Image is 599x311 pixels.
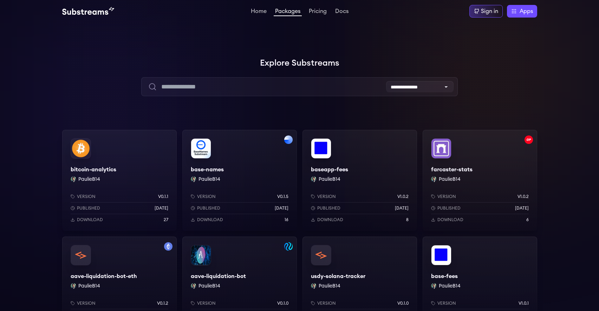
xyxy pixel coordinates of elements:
button: PaulieB14 [78,176,100,183]
a: Filter by base networkbase-namesbase-namesPaulieB14 PaulieB14Versionv0.1.5Published[DATE]Download16 [182,130,297,231]
button: PaulieB14 [319,176,340,183]
p: [DATE] [515,205,529,211]
p: v1.0.2 [517,194,529,199]
p: v1.0.1 [519,300,529,306]
p: Download [317,217,343,223]
p: Published [317,205,340,211]
p: Version [77,194,96,199]
a: baseapp-feesbaseapp-feesPaulieB14 PaulieB14Versionv1.0.2Published[DATE]Download8 [302,130,417,231]
img: Filter by injective-mainnet network [284,242,293,251]
a: bitcoin-analyticsbitcoin-analyticsPaulieB14 PaulieB14Versionv0.1.1Published[DATE]Download27 [62,130,177,231]
p: 16 [285,217,288,223]
img: Substream's logo [62,7,114,15]
h1: Explore Substreams [62,56,537,70]
button: PaulieB14 [198,176,220,183]
p: Download [77,217,103,223]
span: Apps [520,7,533,15]
p: [DATE] [275,205,288,211]
p: 8 [406,217,409,223]
p: v0.1.5 [277,194,288,199]
p: Published [77,205,100,211]
p: Version [437,300,456,306]
p: [DATE] [155,205,168,211]
a: Sign in [469,5,503,18]
p: Version [197,300,216,306]
p: [DATE] [395,205,409,211]
p: v0.1.1 [158,194,168,199]
p: v0.1.0 [397,300,409,306]
button: PaulieB14 [319,283,340,290]
p: Download [437,217,463,223]
img: Filter by base network [284,135,293,144]
button: PaulieB14 [439,283,461,290]
p: 6 [526,217,529,223]
p: v0.1.2 [157,300,168,306]
button: PaulieB14 [198,283,220,290]
p: Published [197,205,220,211]
p: Version [317,300,336,306]
p: Version [317,194,336,199]
a: Filter by optimism networkfarcaster-statsfarcaster-statsPaulieB14 PaulieB14Versionv1.0.2Published... [423,130,537,231]
p: Version [77,300,96,306]
div: Sign in [481,7,498,15]
a: Pricing [307,8,328,15]
a: Home [249,8,268,15]
img: Filter by optimism network [525,135,533,144]
button: PaulieB14 [78,283,100,290]
p: Version [197,194,216,199]
img: Filter by mainnet network [164,242,172,251]
p: 27 [164,217,168,223]
p: Version [437,194,456,199]
a: Docs [334,8,350,15]
a: Packages [274,8,302,16]
p: Published [437,205,461,211]
p: v1.0.2 [397,194,409,199]
p: Download [197,217,223,223]
p: v0.1.0 [277,300,288,306]
button: PaulieB14 [439,176,461,183]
